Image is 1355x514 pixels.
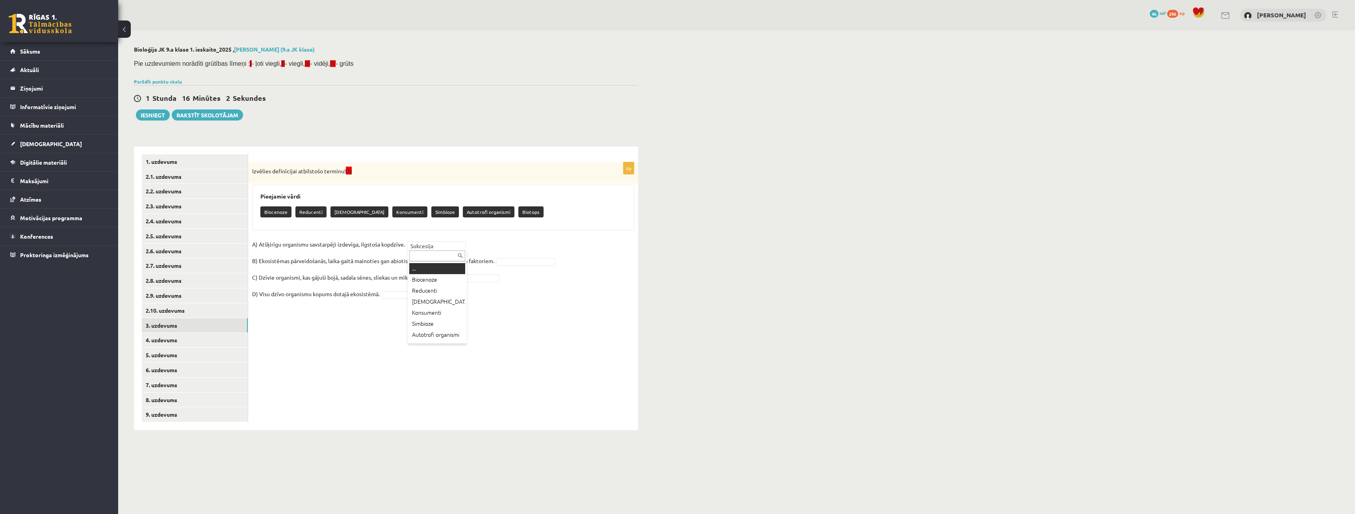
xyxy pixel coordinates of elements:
[409,296,465,307] div: [DEMOGRAPHIC_DATA]
[409,318,465,329] div: Simbioze
[409,263,465,274] div: ...
[409,307,465,318] div: Konsumenti
[409,274,465,285] div: Biocenoze
[409,285,465,296] div: Reducenti
[409,340,465,351] div: Biotops
[409,329,465,340] div: Autotrofi organismi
